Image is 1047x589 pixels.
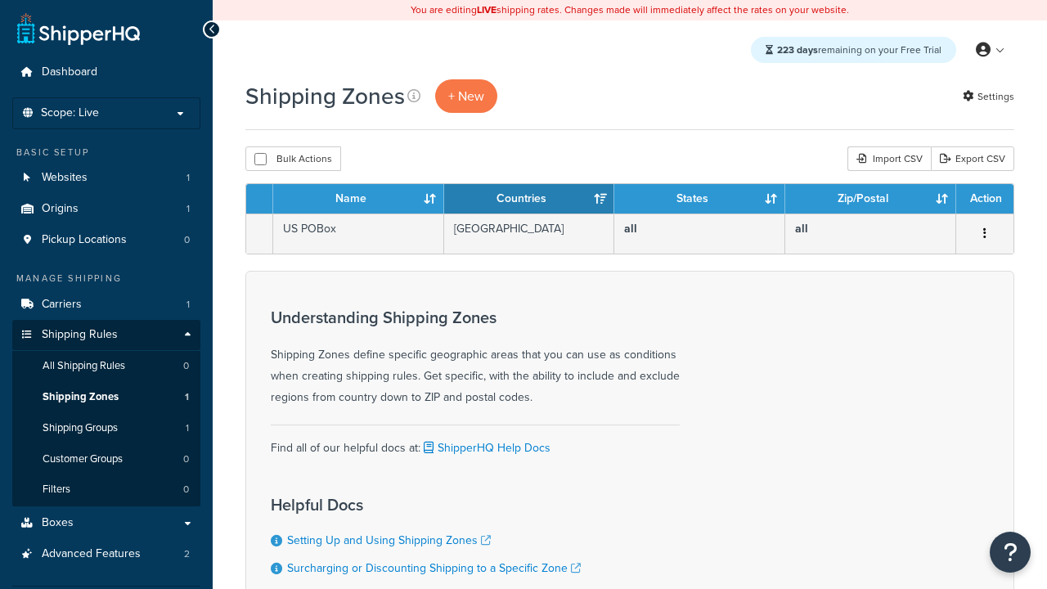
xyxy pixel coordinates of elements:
[12,194,200,224] a: Origins 1
[444,184,615,214] th: Countries: activate to sort column ascending
[245,146,341,171] button: Bulk Actions
[12,474,200,505] a: Filters 0
[43,390,119,404] span: Shipping Zones
[271,308,680,326] h3: Understanding Shipping Zones
[12,225,200,255] a: Pickup Locations 0
[12,539,200,569] li: Advanced Features
[43,359,125,373] span: All Shipping Rules
[12,163,200,193] a: Websites 1
[271,425,680,459] div: Find all of our helpful docs at:
[184,233,190,247] span: 0
[42,65,97,79] span: Dashboard
[963,85,1014,108] a: Settings
[12,382,200,412] a: Shipping Zones 1
[12,290,200,320] a: Carriers 1
[42,298,82,312] span: Carriers
[43,421,118,435] span: Shipping Groups
[12,539,200,569] a: Advanced Features 2
[183,483,189,497] span: 0
[847,146,931,171] div: Import CSV
[435,79,497,113] a: + New
[477,2,497,17] b: LIVE
[273,214,444,254] td: US POBox
[287,532,491,549] a: Setting Up and Using Shipping Zones
[12,225,200,255] li: Pickup Locations
[185,390,189,404] span: 1
[186,421,189,435] span: 1
[183,359,189,373] span: 0
[12,413,200,443] li: Shipping Groups
[245,80,405,112] h1: Shipping Zones
[12,444,200,474] li: Customer Groups
[777,43,818,57] strong: 223 days
[12,351,200,381] a: All Shipping Rules 0
[184,547,190,561] span: 2
[12,474,200,505] li: Filters
[12,444,200,474] a: Customer Groups 0
[795,220,808,237] b: all
[42,171,88,185] span: Websites
[420,439,550,456] a: ShipperHQ Help Docs
[12,320,200,350] a: Shipping Rules
[271,308,680,408] div: Shipping Zones define specific geographic areas that you can use as conditions when creating ship...
[42,547,141,561] span: Advanced Features
[614,184,785,214] th: States: activate to sort column ascending
[12,290,200,320] li: Carriers
[448,87,484,106] span: + New
[12,508,200,538] a: Boxes
[12,146,200,160] div: Basic Setup
[444,214,615,254] td: [GEOGRAPHIC_DATA]
[186,298,190,312] span: 1
[12,194,200,224] li: Origins
[42,516,74,530] span: Boxes
[17,12,140,45] a: ShipperHQ Home
[12,57,200,88] a: Dashboard
[12,272,200,286] div: Manage Shipping
[273,184,444,214] th: Name: activate to sort column ascending
[271,496,581,514] h3: Helpful Docs
[931,146,1014,171] a: Export CSV
[42,202,79,216] span: Origins
[785,184,956,214] th: Zip/Postal: activate to sort column ascending
[12,320,200,506] li: Shipping Rules
[990,532,1031,573] button: Open Resource Center
[186,171,190,185] span: 1
[12,163,200,193] li: Websites
[624,220,637,237] b: all
[12,413,200,443] a: Shipping Groups 1
[43,483,70,497] span: Filters
[42,328,118,342] span: Shipping Rules
[186,202,190,216] span: 1
[42,233,127,247] span: Pickup Locations
[287,560,581,577] a: Surcharging or Discounting Shipping to a Specific Zone
[12,351,200,381] li: All Shipping Rules
[956,184,1013,214] th: Action
[183,452,189,466] span: 0
[751,37,956,63] div: remaining on your Free Trial
[12,382,200,412] li: Shipping Zones
[41,106,99,120] span: Scope: Live
[43,452,123,466] span: Customer Groups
